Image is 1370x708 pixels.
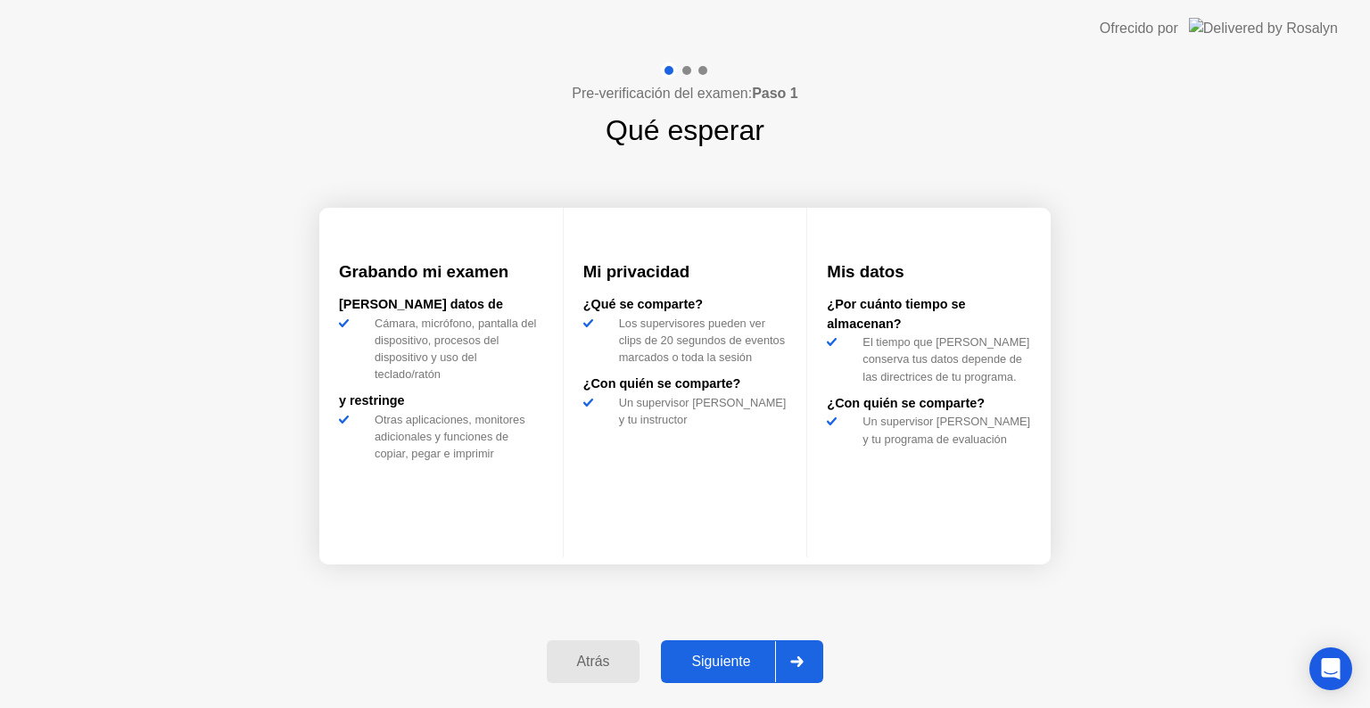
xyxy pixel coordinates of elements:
[583,259,788,284] h3: Mi privacidad
[367,315,543,383] div: Cámara, micrófono, pantalla del dispositivo, procesos del dispositivo y uso del teclado/ratón
[855,413,1031,447] div: Un supervisor [PERSON_NAME] y tu programa de evaluación
[339,259,543,284] h3: Grabando mi examen
[583,375,788,394] div: ¿Con quién se comparte?
[827,295,1031,333] div: ¿Por cuánto tiempo se almacenan?
[606,109,764,152] h1: Qué esperar
[583,295,788,315] div: ¿Qué se comparte?
[339,391,543,411] div: y restringe
[661,640,823,683] button: Siguiente
[666,654,775,670] div: Siguiente
[572,83,797,104] h4: Pre-verificación del examen:
[612,315,788,366] div: Los supervisores pueden ver clips de 20 segundos de eventos marcados o toda la sesión
[855,333,1031,385] div: El tiempo que [PERSON_NAME] conserva tus datos depende de las directrices de tu programa.
[1100,18,1178,39] div: Ofrecido por
[827,259,1031,284] h3: Mis datos
[612,394,788,428] div: Un supervisor [PERSON_NAME] y tu instructor
[1309,647,1352,690] div: Open Intercom Messenger
[1189,18,1338,38] img: Delivered by Rosalyn
[752,86,798,101] b: Paso 1
[552,654,635,670] div: Atrás
[339,295,543,315] div: [PERSON_NAME] datos de
[547,640,640,683] button: Atrás
[827,394,1031,414] div: ¿Con quién se comparte?
[367,411,543,463] div: Otras aplicaciones, monitores adicionales y funciones de copiar, pegar e imprimir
